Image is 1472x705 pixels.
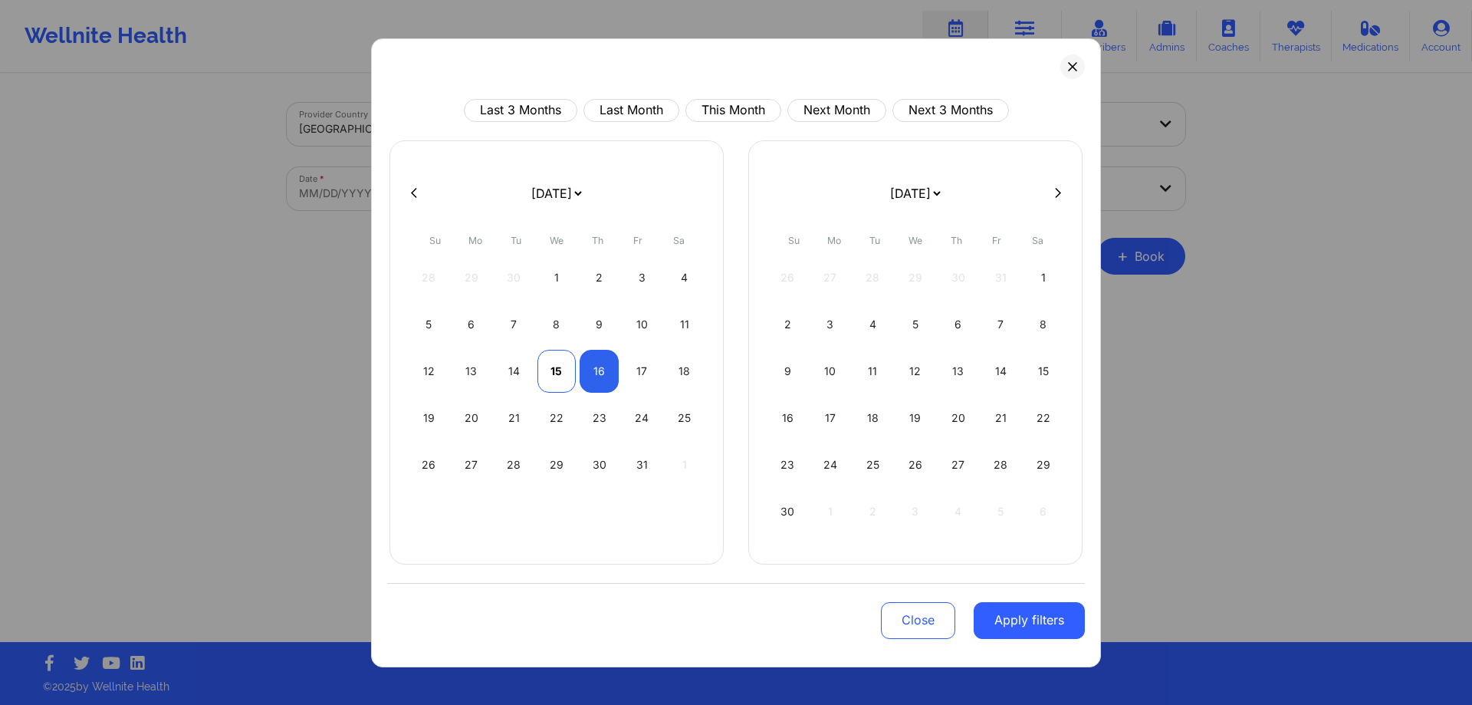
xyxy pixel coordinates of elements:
abbr: Saturday [673,235,685,246]
div: Wed Oct 29 2025 [537,443,577,486]
div: Wed Oct 08 2025 [537,303,577,346]
div: Sun Oct 12 2025 [409,350,449,393]
div: Tue Nov 04 2025 [853,303,892,346]
div: Sat Oct 11 2025 [665,303,704,346]
button: Next 3 Months [892,99,1009,122]
abbr: Monday [468,235,482,246]
div: Wed Oct 15 2025 [537,350,577,393]
div: Fri Nov 21 2025 [981,397,1020,440]
div: Sat Nov 15 2025 [1024,350,1063,393]
div: Tue Nov 25 2025 [853,443,892,486]
div: Mon Nov 17 2025 [811,397,850,440]
div: Sun Oct 05 2025 [409,303,449,346]
div: Fri Oct 03 2025 [623,256,662,299]
button: Last Month [583,99,679,122]
abbr: Thursday [951,235,962,246]
div: Sat Oct 18 2025 [665,350,704,393]
div: Thu Nov 06 2025 [938,303,978,346]
div: Tue Nov 18 2025 [853,397,892,440]
div: Fri Nov 28 2025 [981,443,1020,486]
abbr: Tuesday [869,235,880,246]
div: Thu Nov 13 2025 [938,350,978,393]
abbr: Wednesday [550,235,563,246]
div: Mon Nov 03 2025 [811,303,850,346]
div: Thu Oct 16 2025 [580,350,619,393]
div: Mon Oct 13 2025 [452,350,491,393]
div: Tue Oct 14 2025 [495,350,534,393]
abbr: Saturday [1032,235,1043,246]
div: Fri Oct 24 2025 [623,397,662,440]
div: Sat Nov 08 2025 [1024,303,1063,346]
div: Sat Nov 29 2025 [1024,443,1063,486]
abbr: Thursday [592,235,603,246]
div: Thu Oct 23 2025 [580,397,619,440]
div: Wed Oct 01 2025 [537,256,577,299]
div: Mon Nov 24 2025 [811,443,850,486]
div: Thu Nov 20 2025 [938,397,978,440]
abbr: Sunday [788,235,800,246]
div: Mon Oct 06 2025 [452,303,491,346]
div: Fri Nov 07 2025 [981,303,1020,346]
div: Sun Nov 23 2025 [768,443,807,486]
div: Tue Oct 28 2025 [495,443,534,486]
abbr: Monday [827,235,841,246]
div: Wed Nov 26 2025 [896,443,935,486]
div: Sat Oct 25 2025 [665,397,704,440]
abbr: Tuesday [511,235,521,246]
button: Close [881,602,955,639]
div: Mon Nov 10 2025 [811,350,850,393]
div: Wed Nov 12 2025 [896,350,935,393]
abbr: Friday [633,235,642,246]
button: Apply filters [974,602,1085,639]
div: Tue Oct 07 2025 [495,303,534,346]
div: Thu Oct 09 2025 [580,303,619,346]
div: Sun Nov 30 2025 [768,490,807,533]
div: Sun Oct 26 2025 [409,443,449,486]
div: Sun Nov 09 2025 [768,350,807,393]
div: Sat Nov 22 2025 [1024,397,1063,440]
abbr: Wednesday [909,235,922,246]
div: Fri Nov 14 2025 [981,350,1020,393]
div: Sun Nov 16 2025 [768,397,807,440]
div: Wed Nov 19 2025 [896,397,935,440]
div: Tue Oct 21 2025 [495,397,534,440]
abbr: Friday [992,235,1001,246]
div: Sun Oct 19 2025 [409,397,449,440]
div: Tue Nov 11 2025 [853,350,892,393]
button: Last 3 Months [464,99,577,122]
div: Fri Oct 31 2025 [623,443,662,486]
div: Fri Oct 17 2025 [623,350,662,393]
div: Mon Oct 20 2025 [452,397,491,440]
div: Fri Oct 10 2025 [623,303,662,346]
abbr: Sunday [429,235,441,246]
div: Wed Oct 22 2025 [537,397,577,440]
button: Next Month [787,99,886,122]
div: Wed Nov 05 2025 [896,303,935,346]
div: Mon Oct 27 2025 [452,443,491,486]
button: This Month [685,99,781,122]
div: Thu Oct 30 2025 [580,443,619,486]
div: Sat Nov 01 2025 [1024,256,1063,299]
div: Thu Oct 02 2025 [580,256,619,299]
div: Sun Nov 02 2025 [768,303,807,346]
div: Thu Nov 27 2025 [938,443,978,486]
div: Sat Oct 04 2025 [665,256,704,299]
